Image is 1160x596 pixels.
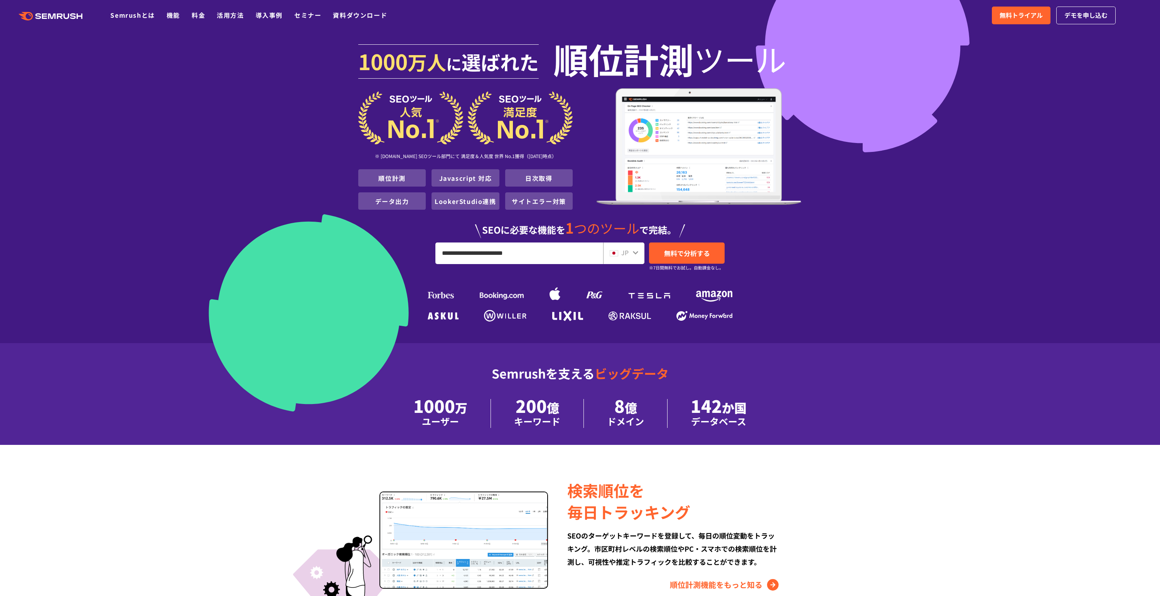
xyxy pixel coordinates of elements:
a: 資料ダウンロード [333,10,387,20]
span: 億 [625,399,637,416]
span: 選ばれた [462,48,539,76]
li: 142 [668,399,770,428]
span: で完結。 [639,223,676,236]
input: URL、キーワードを入力してください [436,243,603,264]
span: に [446,52,462,75]
a: セミナー [294,10,321,20]
a: 導入事例 [256,10,283,20]
span: か国 [722,399,747,416]
a: LookerStudio連携 [435,197,496,206]
a: 順位計測 [378,173,405,183]
a: Semrushとは [110,10,155,20]
a: 順位計測機能をもっと知る [670,579,781,591]
span: 万人 [408,48,446,76]
a: データ出力 [375,197,409,206]
li: 8 [584,399,668,428]
span: 無料トライアル [1000,10,1043,20]
span: 1 [565,217,574,238]
div: ※ [DOMAIN_NAME] SEOツール部門にて 満足度＆人気度 世界 No.1獲得（[DATE]時点） [358,145,573,169]
a: 無料トライアル [992,7,1050,24]
li: 200 [491,399,584,428]
a: 活用方法 [217,10,244,20]
span: つのツール [574,219,639,237]
span: 順位計測 [553,43,694,74]
a: 料金 [192,10,205,20]
a: 日次取得 [525,173,552,183]
a: Javascript 対応 [439,173,492,183]
span: 無料で分析する [664,248,710,258]
span: 億 [547,399,559,416]
a: サイトエラー対策 [512,197,566,206]
div: Semrushを支える [358,360,802,399]
div: SEOのターゲットキーワードを登録して、毎日の順位変動をトラッキング。市区町村レベルの検索順位やPC・スマホでの検索順位を計測し、可視性や推定トラフィックを比較することができます。 [567,529,781,568]
div: データベース [691,414,747,428]
a: 機能 [167,10,180,20]
a: 無料で分析する [649,242,725,264]
span: ツール [694,43,786,74]
span: JP [621,248,629,257]
span: デモを申し込む [1064,10,1108,20]
div: SEOに必要な機能を [358,213,802,238]
small: ※7日間無料でお試し。自動課金なし。 [649,264,723,271]
div: ドメイン [607,414,644,428]
span: 1000 [358,45,408,76]
div: キーワード [514,414,560,428]
a: デモを申し込む [1056,7,1116,24]
span: ビッグデータ [595,364,669,382]
div: 検索順位を 毎日トラッキング [567,480,781,523]
span: 万 [455,399,467,416]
